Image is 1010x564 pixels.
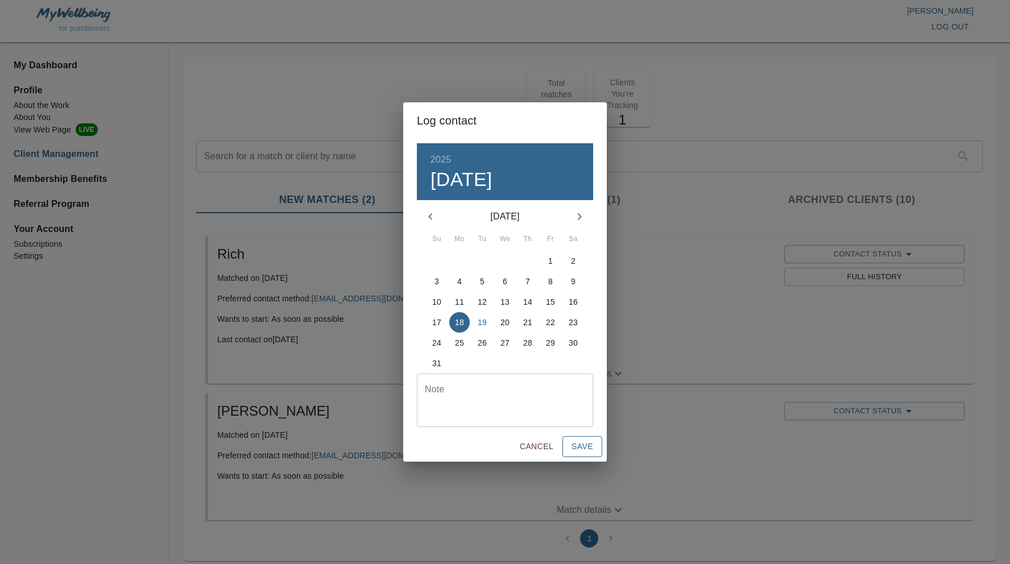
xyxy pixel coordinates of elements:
p: 25 [455,337,464,349]
p: 15 [546,296,555,308]
button: 19 [472,312,492,333]
p: 2 [571,255,576,267]
span: Th [518,234,538,245]
button: 25 [449,333,470,353]
button: 15 [540,292,561,312]
button: 23 [563,312,583,333]
span: Save [572,439,593,454]
button: 18 [449,312,470,333]
button: 31 [427,353,447,374]
p: 30 [569,337,578,349]
button: 22 [540,312,561,333]
p: 22 [546,317,555,328]
span: Fr [540,234,561,245]
p: 4 [457,276,462,287]
p: 19 [478,317,487,328]
p: 12 [478,296,487,308]
p: 17 [432,317,441,328]
span: Mo [449,234,470,245]
button: 26 [472,333,492,353]
button: 29 [540,333,561,353]
p: 6 [503,276,507,287]
button: 14 [518,292,538,312]
p: 14 [523,296,532,308]
p: 10 [432,296,441,308]
p: 11 [455,296,464,308]
p: 29 [546,337,555,349]
button: 27 [495,333,515,353]
p: 24 [432,337,441,349]
span: Sa [563,234,583,245]
h2: Log contact [417,111,593,130]
p: 9 [571,276,576,287]
button: 3 [427,271,447,292]
button: 21 [518,312,538,333]
button: 13 [495,292,515,312]
p: 1 [548,255,553,267]
p: 27 [500,337,510,349]
p: 16 [569,296,578,308]
button: 16 [563,292,583,312]
button: 2 [563,251,583,271]
button: Save [562,436,602,457]
button: 9 [563,271,583,292]
p: 5 [480,276,485,287]
button: 30 [563,333,583,353]
button: 6 [495,271,515,292]
button: 12 [472,292,492,312]
p: 18 [455,317,464,328]
p: 3 [434,276,439,287]
p: 13 [500,296,510,308]
span: Su [427,234,447,245]
button: 4 [449,271,470,292]
button: 20 [495,312,515,333]
span: We [495,234,515,245]
span: Tu [472,234,492,245]
button: 28 [518,333,538,353]
button: Cancel [515,436,558,457]
p: 26 [478,337,487,349]
button: 10 [427,292,447,312]
button: 11 [449,292,470,312]
p: 23 [569,317,578,328]
p: 21 [523,317,532,328]
p: 31 [432,358,441,369]
button: 17 [427,312,447,333]
p: 20 [500,317,510,328]
p: 8 [548,276,553,287]
button: 5 [472,271,492,292]
button: 7 [518,271,538,292]
p: 28 [523,337,532,349]
button: 8 [540,271,561,292]
p: 7 [525,276,530,287]
p: [DATE] [444,210,566,223]
button: 1 [540,251,561,271]
button: 24 [427,333,447,353]
button: 2025 [431,152,451,168]
span: Cancel [520,439,553,454]
button: [DATE] [431,168,492,192]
